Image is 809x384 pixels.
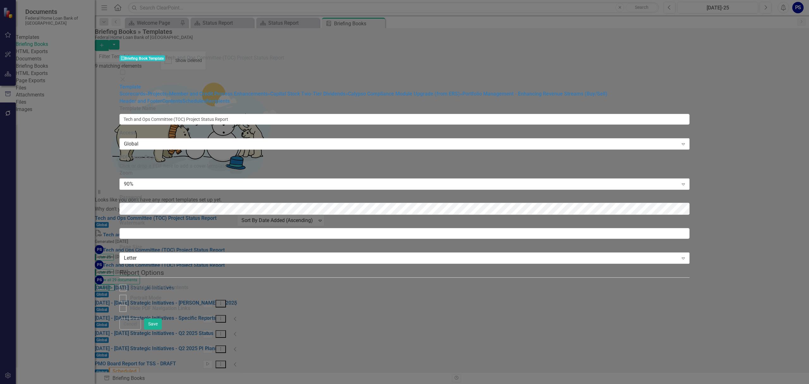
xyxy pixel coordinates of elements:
[130,284,188,291] div: Include Table of Contents
[119,105,689,112] label: Template Name
[460,91,607,97] a: »Portfolio Management - Enhancing Revenue Streams (Buy/Sell)
[119,319,141,330] button: Cancel
[119,170,689,177] label: Zoom
[167,91,169,97] span: »
[130,294,161,302] div: Portrait Mode
[145,91,167,97] a: »Projects
[119,268,689,278] legend: Report Options
[119,91,145,97] a: Scorecards
[130,305,190,312] div: Hide PDF Navigation Links
[119,55,165,61] span: Briefing Book Template
[167,91,268,97] a: »Member and Credit Process Enhancements
[345,91,348,97] span: »
[460,91,462,97] span: »
[145,91,148,97] span: »
[268,91,270,97] span: »
[119,84,141,90] a: Template
[206,98,230,104] a: Recipients
[119,244,689,251] label: Page Size
[268,91,345,97] a: »Capital Stock Two-Tier Dividends
[119,194,689,201] label: Password
[165,55,284,61] span: Tech and Ops Committee (TOC) Project Status Report
[119,98,162,104] a: Header and Footer
[119,154,689,161] label: PDF Cover Page
[124,255,678,262] div: Letter
[345,91,460,97] a: »Calypso Compliance Module Upgrade (from ERS)
[124,140,678,147] div: Global
[162,98,182,104] a: Contents
[144,319,162,330] button: Save
[119,220,689,227] label: Watermark
[124,181,678,188] div: 90%
[119,129,689,137] label: Access
[119,163,689,170] div: Click or drop a PDF here to add a cover template
[182,98,206,104] a: Schedules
